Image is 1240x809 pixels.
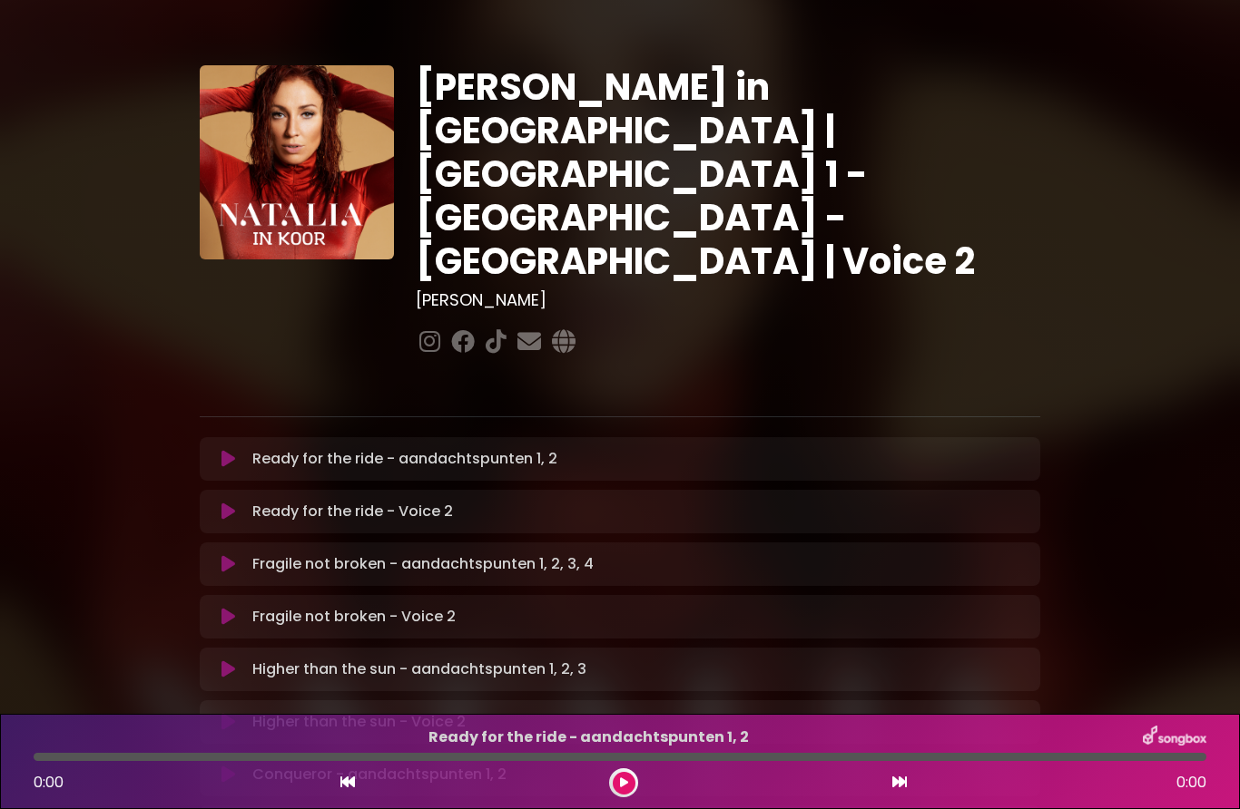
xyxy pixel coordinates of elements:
h1: [PERSON_NAME] in [GEOGRAPHIC_DATA] | [GEOGRAPHIC_DATA] 1 - [GEOGRAPHIC_DATA] - [GEOGRAPHIC_DATA] ... [416,65,1041,283]
span: 0:00 [34,772,64,793]
span: 0:00 [1176,772,1206,794]
img: YTVS25JmS9CLUqXqkEhs [200,65,394,259]
p: Higher than the sun - aandachtspunten 1, 2, 3 [252,658,1029,680]
p: Higher than the sun - Voice 2 [252,711,1029,733]
p: Ready for the ride - aandachtspunten 1, 2 [252,448,1029,470]
p: Fragile not broken - aandachtspunten 1, 2, 3, 4 [252,553,1029,575]
p: Fragile not broken - Voice 2 [252,606,1029,628]
img: songbox-logo-white.png [1143,726,1206,749]
p: Ready for the ride - aandachtspunten 1, 2 [34,726,1143,748]
h3: [PERSON_NAME] [416,290,1041,310]
p: Ready for the ride - Voice 2 [252,501,1029,522]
